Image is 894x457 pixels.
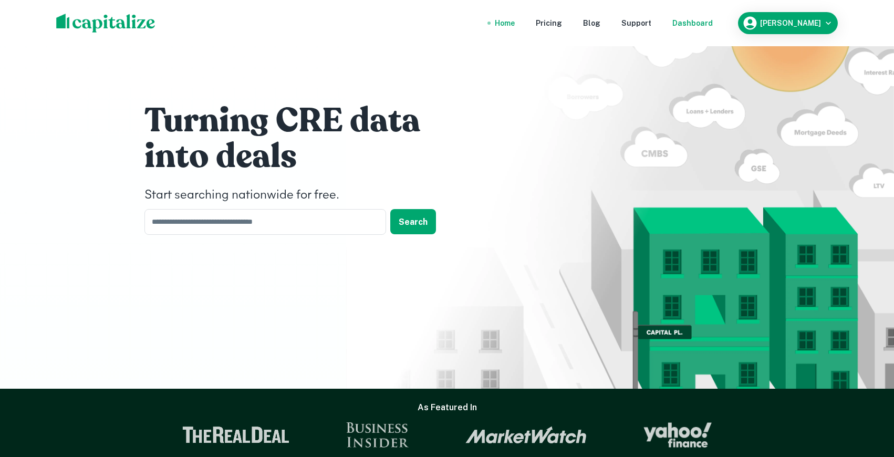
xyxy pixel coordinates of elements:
[841,373,894,423] iframe: Chat Widget
[56,14,155,33] img: capitalize-logo.png
[418,401,477,414] h6: As Featured In
[144,186,460,205] h4: Start searching nationwide for free.
[144,100,460,142] h1: Turning CRE data
[583,17,600,29] a: Blog
[182,427,289,443] img: The Real Deal
[643,422,712,448] img: Yahoo Finance
[536,17,562,29] a: Pricing
[346,422,409,448] img: Business Insider
[465,426,587,444] img: Market Watch
[738,12,838,34] button: [PERSON_NAME]
[144,136,460,178] h1: into deals
[672,17,713,29] a: Dashboard
[390,209,436,234] button: Search
[621,17,651,29] a: Support
[760,19,821,27] h6: [PERSON_NAME]
[495,17,515,29] a: Home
